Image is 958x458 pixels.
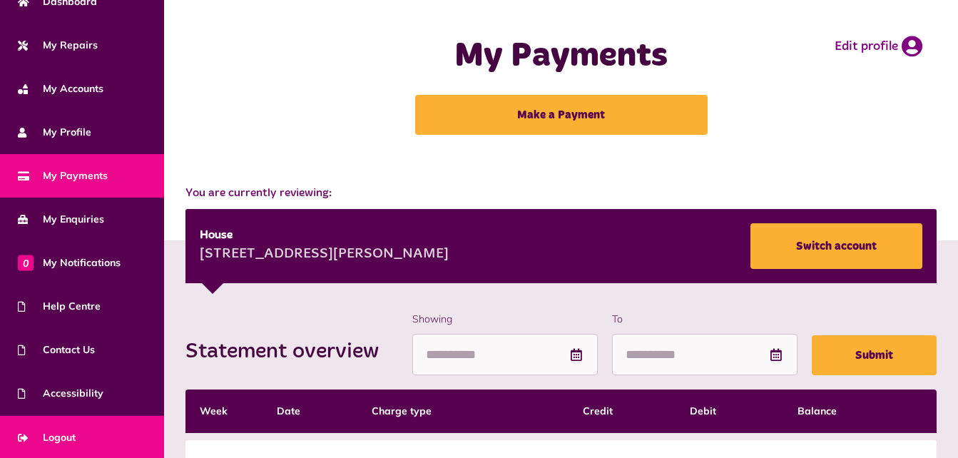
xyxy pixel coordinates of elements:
span: Help Centre [18,299,101,314]
th: Week [185,390,263,433]
span: Accessibility [18,386,103,401]
span: My Accounts [18,81,103,96]
span: Contact Us [18,342,95,357]
th: Charge type [357,390,569,433]
span: You are currently reviewing: [185,185,937,202]
button: Submit [812,335,937,375]
a: Switch account [750,223,922,269]
th: Debit [676,390,783,433]
h2: Statement overview [185,339,393,365]
th: Date [263,390,357,433]
label: Showing [412,312,598,327]
th: Credit [569,390,676,433]
a: Make a Payment [415,95,708,135]
th: Balance [783,390,937,433]
span: My Payments [18,168,108,183]
div: [STREET_ADDRESS][PERSON_NAME] [200,244,449,265]
div: House [200,227,449,244]
span: My Enquiries [18,212,104,227]
span: My Repairs [18,38,98,53]
a: Edit profile [835,36,922,57]
span: My Notifications [18,255,121,270]
span: 0 [18,255,34,270]
label: To [612,312,798,327]
h1: My Payments [377,36,745,77]
span: My Profile [18,125,91,140]
span: Logout [18,430,76,445]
